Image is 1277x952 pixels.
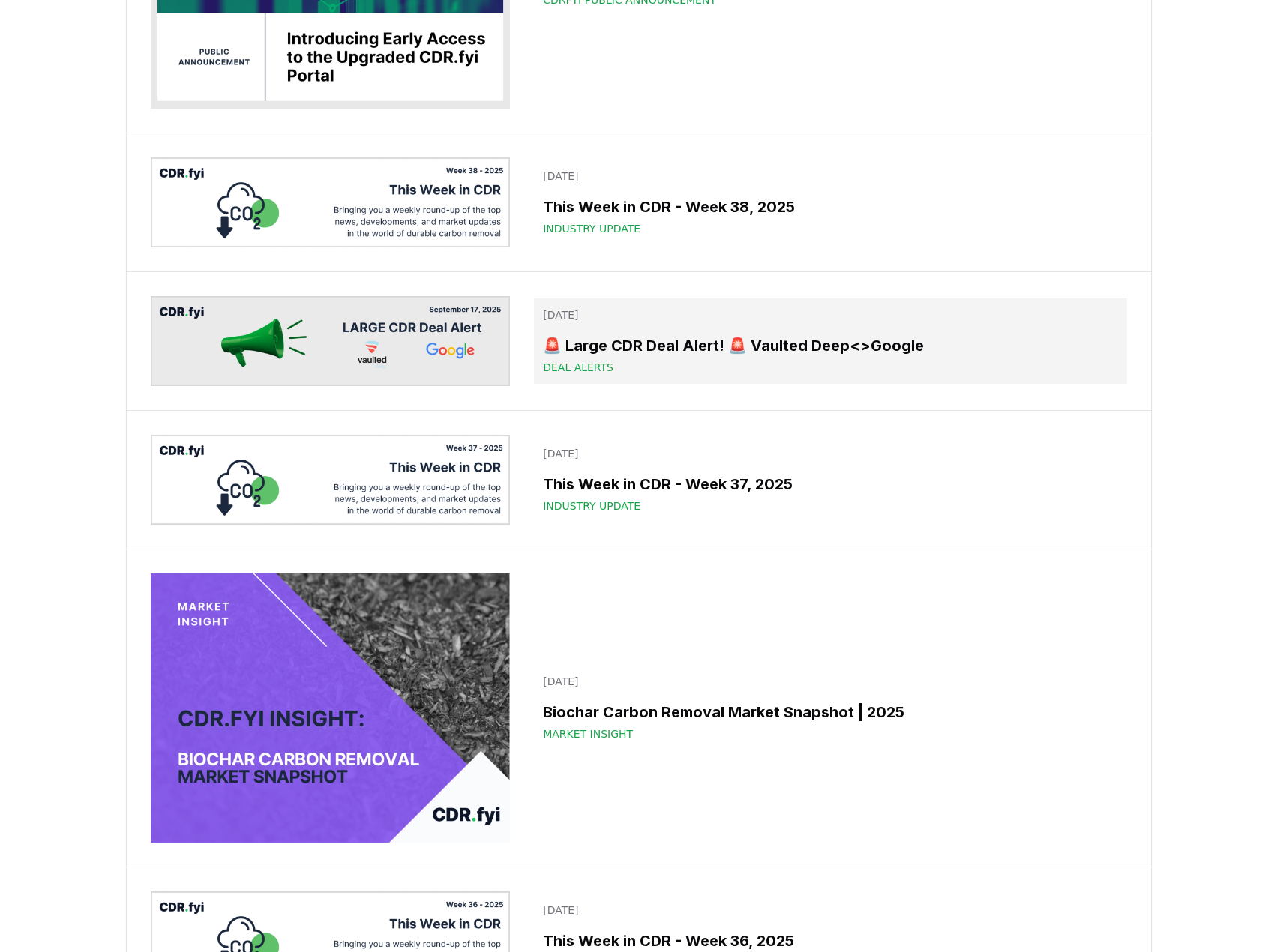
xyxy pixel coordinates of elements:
[543,360,613,375] span: Deal Alerts
[151,573,511,843] img: Biochar Carbon Removal Market Snapshot | 2025 blog post image
[151,435,511,525] img: This Week in CDR - Week 37, 2025 blog post image
[151,157,511,247] img: This Week in CDR - Week 38, 2025 blog post image
[543,701,1117,723] h3: Biochar Carbon Removal Market Snapshot | 2025
[534,665,1126,750] a: [DATE]Biochar Carbon Removal Market Snapshot | 2025Market Insight
[534,160,1126,245] a: [DATE]This Week in CDR - Week 38, 2025Industry Update
[543,930,1117,952] h3: This Week in CDR - Week 36, 2025
[543,169,1117,184] p: [DATE]
[543,473,1117,495] h3: This Week in CDR - Week 37, 2025
[543,334,1117,357] h3: 🚨 Large CDR Deal Alert! 🚨 Vaulted Deep<>Google
[543,307,1117,322] p: [DATE]
[543,726,633,741] span: Market Insight
[543,446,1117,461] p: [DATE]
[543,221,640,236] span: Industry Update
[534,437,1126,522] a: [DATE]This Week in CDR - Week 37, 2025Industry Update
[543,903,1117,918] p: [DATE]
[543,498,640,513] span: Industry Update
[543,196,1117,218] h3: This Week in CDR - Week 38, 2025
[534,298,1126,384] a: [DATE]🚨 Large CDR Deal Alert! 🚨 Vaulted Deep<>GoogleDeal Alerts
[543,674,1117,689] p: [DATE]
[151,296,511,386] img: 🚨 Large CDR Deal Alert! 🚨 Vaulted Deep<>Google blog post image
